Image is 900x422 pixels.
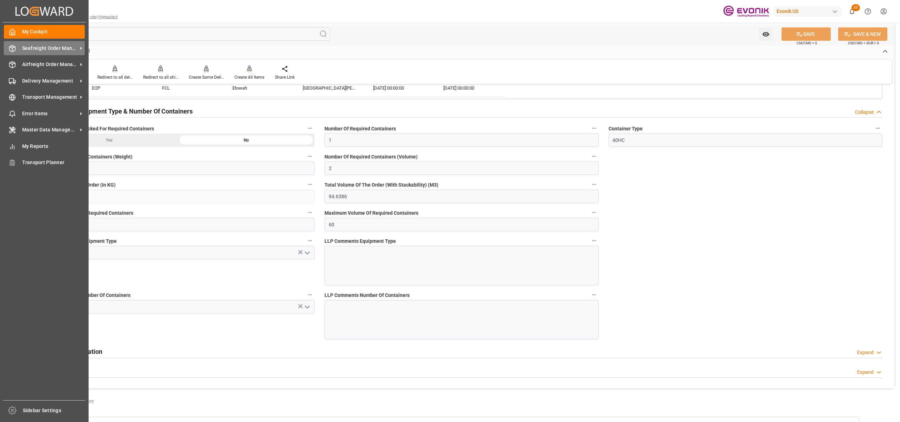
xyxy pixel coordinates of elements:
div: [DATE] 00:00:00 [365,80,435,96]
div: Redirect to all shipments [143,74,178,80]
span: Airfreight Order Management [22,61,78,68]
span: Number Of Required Containers (Volume) [324,153,418,161]
div: D2P [83,80,154,96]
button: open menu [302,301,312,312]
div: Create All Items [234,74,264,80]
span: Maximum Volume Of Required Containers [324,209,418,217]
button: Challenge Status Number Of Containers [306,290,315,299]
button: Number Of Required Containers (Weight) [306,152,315,161]
button: Help Center [860,4,876,19]
button: Total Volume Of The Order (With Stackability) (M3) [590,180,599,189]
span: Transport Management [22,93,78,101]
div: Redirect to all deliveries [97,74,133,80]
button: open menu [759,27,773,41]
button: Maximum Weight Of Required Containers [306,208,315,217]
div: [DATE] 00:00:00 [435,80,505,96]
button: Evonik US [774,5,844,18]
span: My Reports [22,143,85,150]
span: Ctrl/CMD + Shift + S [848,40,879,46]
img: Evonik-brand-mark-Deep-Purple-RGB.jpeg_1700498283.jpeg [723,5,769,18]
button: Challenge Status Equipment Type [306,236,315,245]
span: LLP Comments Number Of Containers [324,292,410,299]
a: Transport Planner [4,156,85,169]
div: Share Link [275,74,295,80]
button: Maximum Volume Of Required Containers [590,208,599,217]
button: Total Weight Of The Order (In KG) [306,180,315,189]
button: SAVE [782,27,831,41]
span: 22 [851,4,860,11]
span: Seafreight Order Management [22,45,78,52]
div: No [178,134,315,147]
div: Expand [857,369,874,376]
span: Ctrl/CMD + S [797,40,817,46]
div: Collapse [855,109,874,116]
input: Search Fields [32,27,330,41]
span: Container Type [609,125,643,132]
span: Error Items [22,110,78,117]
span: Number Of Required Containers [324,125,396,132]
button: show 22 new notifications [844,4,860,19]
button: Text Information Checked For Required Containers [306,124,315,133]
div: FCL [154,80,224,96]
h2: Challenging Equipment Type & Number Of Containers [41,106,193,116]
span: Delivery Management [22,77,78,85]
span: Total Volume Of The Order (With Stackability) (M3) [324,181,438,189]
button: Container Type [873,124,882,133]
span: LLP Comments Equipment Type [324,238,396,245]
span: Text Information Checked For Required Containers [41,125,154,132]
div: Evonik US [774,6,841,17]
a: My Reports [4,139,85,153]
div: Etowah [224,80,294,96]
span: My Cockpit [22,28,85,35]
button: Number Of Required Containers (Volume) [590,152,599,161]
button: SAVE & NEW [838,27,887,41]
button: LLP Comments Number Of Containers [590,290,599,299]
button: open menu [302,247,312,258]
div: Yes [41,134,178,147]
span: Sidebar Settings [23,407,86,414]
button: LLP Comments Equipment Type [590,236,599,245]
a: My Cockpit [4,25,85,39]
div: Press SPACE to select this row. [83,80,505,97]
span: Master Data Management [22,126,78,134]
button: Number Of Required Containers [590,124,599,133]
div: Expand [857,349,874,356]
div: [GEOGRAPHIC_DATA][PERSON_NAME] [294,80,365,96]
div: Create Same Delivery Date [189,74,224,80]
span: Transport Planner [22,159,85,166]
